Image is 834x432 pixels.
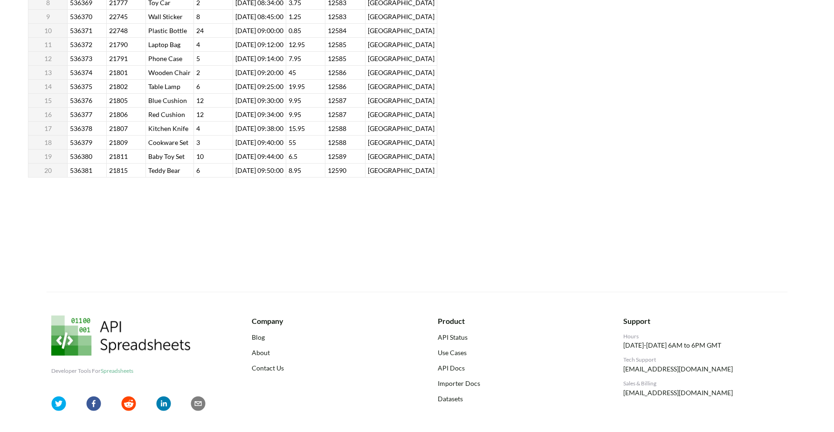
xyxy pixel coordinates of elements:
span: 7.95 [287,53,303,64]
span: Laptop Bag [146,39,182,50]
span: 22745 [107,11,130,22]
span: 12589 [326,151,348,162]
span: [GEOGRAPHIC_DATA] [366,67,436,78]
span: 22748 [107,25,130,36]
span: 536377 [68,109,94,120]
span: 6 [194,81,202,92]
a: Datasets [438,394,597,404]
a: Contact Us [252,363,411,373]
a: [EMAIL_ADDRESS][DOMAIN_NAME] [623,365,733,373]
span: Baby Toy Set [146,151,186,162]
span: [DATE] 09:34:00 [234,109,285,120]
span: 536374 [68,67,94,78]
span: [DATE] 09:25:00 [234,81,285,92]
span: Wooden Chair [146,67,193,78]
span: 12584 [326,25,348,36]
span: Wall Sticker [146,11,185,22]
button: facebook [86,396,101,413]
span: 536375 [68,81,94,92]
span: 21807 [107,123,130,134]
span: Blue Cushion [146,95,189,106]
th: 13 [28,65,68,79]
span: 12586 [326,81,348,92]
span: 9.95 [287,109,303,120]
span: 15.95 [287,123,307,134]
span: 12587 [326,109,348,120]
span: [GEOGRAPHIC_DATA] [366,109,436,120]
span: [DATE] 09:30:00 [234,95,285,106]
span: [GEOGRAPHIC_DATA] [366,81,436,92]
span: [GEOGRAPHIC_DATA] [366,25,436,36]
span: Spreadsheets [101,367,133,374]
div: Product [438,315,597,327]
span: 536371 [68,25,94,36]
th: 10 [28,23,68,37]
button: twitter [51,396,66,413]
span: [DATE] 09:12:00 [234,39,285,50]
span: 12585 [326,53,348,64]
span: 12588 [326,137,348,148]
span: 536373 [68,53,94,64]
span: Plastic Bottle [146,25,189,36]
span: 12590 [326,165,348,176]
span: 21806 [107,109,130,120]
th: 12 [28,51,68,65]
a: Use Cases [438,348,597,357]
span: [DATE] 09:40:00 [234,137,285,148]
th: 17 [28,121,68,135]
th: 11 [28,37,68,51]
span: 19.95 [287,81,307,92]
span: 21815 [107,165,130,176]
a: API Docs [438,363,597,373]
span: 55 [287,137,298,148]
span: 12 [194,95,206,106]
span: 9.95 [287,95,303,106]
th: 9 [28,9,68,23]
div: Hours [623,332,783,341]
span: Red Cushion [146,109,187,120]
span: 3 [194,137,202,148]
p: [DATE]-[DATE] 6AM to 6PM GMT [623,341,783,350]
a: [EMAIL_ADDRESS][DOMAIN_NAME] [623,389,733,397]
img: API Spreadsheets Logo [51,315,191,356]
span: 2 [194,67,202,78]
span: 10 [194,151,206,162]
div: Support [623,315,783,327]
th: 18 [28,135,68,149]
th: 16 [28,107,68,121]
span: [GEOGRAPHIC_DATA] [366,39,436,50]
span: 4 [194,123,202,134]
span: Kitchen Knife [146,123,190,134]
th: 14 [28,79,68,93]
span: 12586 [326,67,348,78]
span: 536376 [68,95,94,106]
span: 21790 [107,39,130,50]
span: [DATE] 09:50:00 [234,165,285,176]
span: 21791 [107,53,130,64]
span: 8 [194,11,202,22]
span: 12585 [326,39,348,50]
div: Sales & Billing [623,379,783,388]
span: [GEOGRAPHIC_DATA] [366,95,436,106]
span: 45 [287,67,298,78]
span: [DATE] 09:14:00 [234,53,285,64]
button: linkedin [156,396,171,413]
span: 21809 [107,137,130,148]
span: 12587 [326,95,348,106]
span: Developer Tools For [51,367,133,374]
span: 12 [194,109,206,120]
span: Table Lamp [146,81,182,92]
span: 0.85 [287,25,303,36]
span: 6.5 [287,151,299,162]
span: 21802 [107,81,130,92]
span: Phone Case [146,53,184,64]
span: 536372 [68,39,94,50]
th: 20 [28,163,68,177]
div: Tech Support [623,356,783,364]
span: 536379 [68,137,94,148]
span: 21805 [107,95,130,106]
span: [DATE] 09:44:00 [234,151,285,162]
span: 536370 [68,11,94,22]
span: 12.95 [287,39,307,50]
span: [DATE] 09:00:00 [234,25,285,36]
